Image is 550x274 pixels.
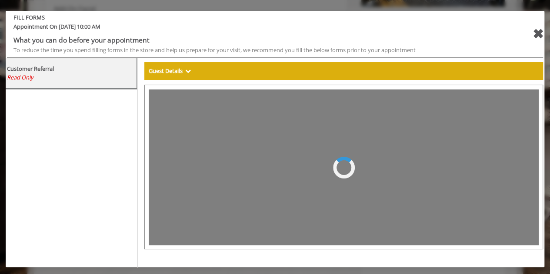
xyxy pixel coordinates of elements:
[7,73,33,81] span: Read Only
[13,46,491,55] div: To reduce the time you spend filling forms in the store and help us prepare for your visit, we re...
[532,23,543,44] div: close forms
[7,22,497,35] span: Appointment On [DATE] 10:00 AM
[7,65,54,73] b: Customer Referral
[7,13,497,22] b: FILL FORMS
[13,35,150,45] b: What you can do before your appointment
[149,67,183,75] b: Guest Details
[185,67,191,75] span: Show
[144,85,543,249] iframe: formsViewWeb
[144,62,543,80] div: Guest Details Show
